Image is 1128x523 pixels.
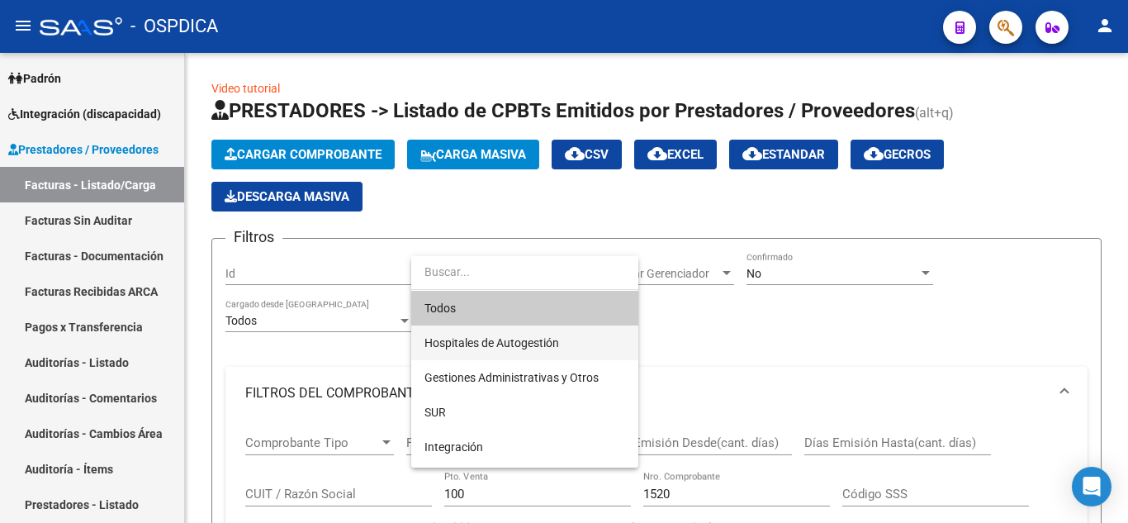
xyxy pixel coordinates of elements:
span: Hospitales de Autogestión [424,336,559,349]
span: Integración [424,440,483,454]
input: dropdown search [411,254,638,289]
span: SUR [424,406,446,419]
span: Gestiones Administrativas y Otros [424,371,599,384]
div: Open Intercom Messenger [1072,467,1111,506]
span: Todos [424,291,625,326]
